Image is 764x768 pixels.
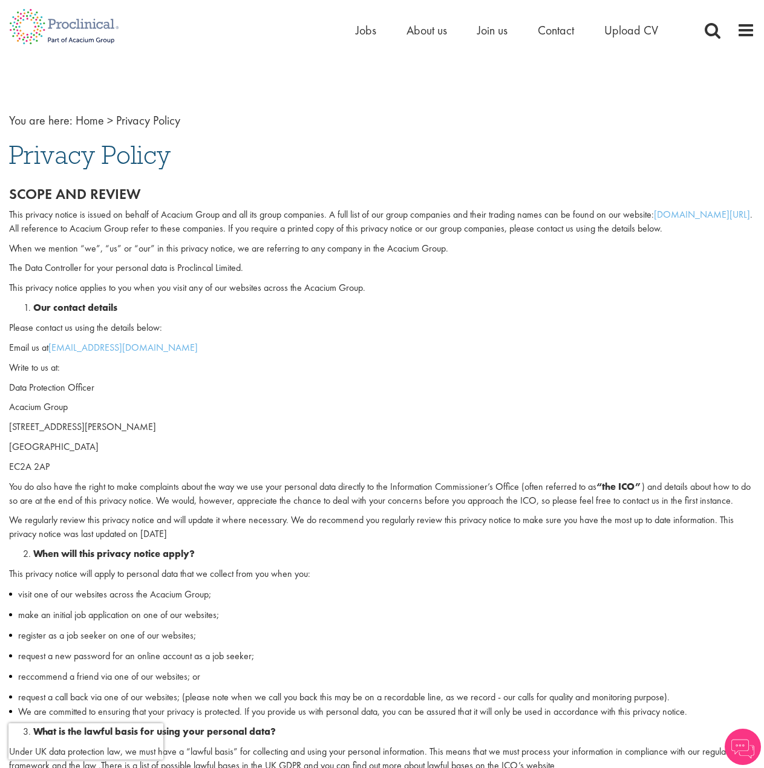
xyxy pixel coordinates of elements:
li: visit one of our websites across the Acacium Group; [9,587,755,602]
span: Privacy Policy [9,138,171,171]
strong: “the ICO” [596,480,642,493]
p: When we mention “we”, “us” or “our” in this privacy notice, we are referring to any company in th... [9,242,755,256]
a: [EMAIL_ADDRESS][DOMAIN_NAME] [48,341,198,354]
span: Privacy Policy [116,112,180,128]
p: Email us at [9,341,755,355]
a: Jobs [356,22,376,38]
strong: When will this privacy notice apply? [33,547,195,560]
p: Please contact us using the details below: [9,321,755,335]
a: Join us [477,22,508,38]
li: make an initial job application on one of our websites; [9,608,755,622]
li: We are committed to ensuring that your privacy is protected. If you provide us with personal data... [9,705,755,719]
h2: Scope and review [9,186,755,202]
p: [STREET_ADDRESS][PERSON_NAME] [9,420,755,434]
iframe: reCAPTCHA [8,723,163,760]
a: [DOMAIN_NAME][URL] [654,208,750,221]
a: breadcrumb link [76,112,104,128]
p: The Data Controller for your personal data is Proclincal Limited. [9,261,755,275]
li: request a new password for an online account as a job seeker; [9,649,755,663]
span: You are here: [9,112,73,128]
p: Write to us at: [9,361,755,375]
p: EC2A 2AP [9,460,755,474]
p: Data Protection Officer [9,381,755,395]
a: Contact [538,22,574,38]
p: Acacium Group [9,400,755,414]
span: > [107,112,113,128]
img: Chatbot [725,729,761,765]
p: You do also have the right to make complaints about the way we use your personal data directly to... [9,480,755,508]
strong: Our contact details [33,301,117,314]
a: About us [406,22,447,38]
a: Upload CV [604,22,658,38]
p: We regularly review this privacy notice and will update it where necessary. We do recommend you r... [9,513,755,541]
p: This privacy notice will apply to personal data that we collect from you when you: [9,567,755,581]
p: This privacy notice applies to you when you visit any of our websites across the Acacium Group. [9,281,755,295]
p: [GEOGRAPHIC_DATA] [9,440,755,454]
p: This privacy notice is issued on behalf of Acacium Group and all its group companies. A full list... [9,208,755,236]
li: register as a job seeker on one of our websites; [9,628,755,643]
li: request a call back via one of our websites; (please note when we call you back this may be on a ... [9,690,755,705]
li: reccommend a friend via one of our websites; or [9,669,755,684]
